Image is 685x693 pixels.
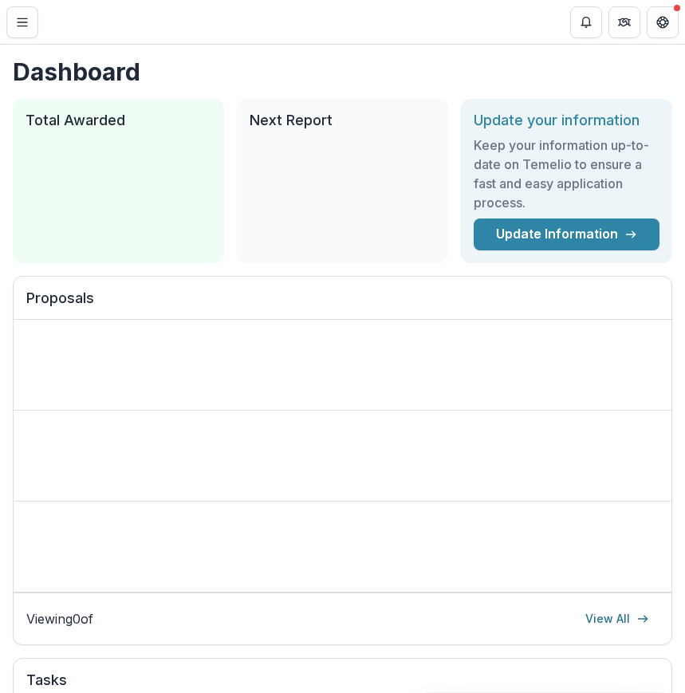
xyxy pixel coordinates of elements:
[250,112,435,129] h2: Next Report
[13,57,672,86] h1: Dashboard
[26,609,93,628] p: Viewing 0 of
[26,112,211,129] h2: Total Awarded
[6,6,38,38] button: Toggle Menu
[570,6,602,38] button: Notifications
[647,6,679,38] button: Get Help
[474,112,659,129] h2: Update your information
[26,289,659,320] h2: Proposals
[608,6,640,38] button: Partners
[474,136,659,212] h3: Keep your information up-to-date on Temelio to ensure a fast and easy application process.
[474,219,659,250] a: Update Information
[576,606,659,632] a: View All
